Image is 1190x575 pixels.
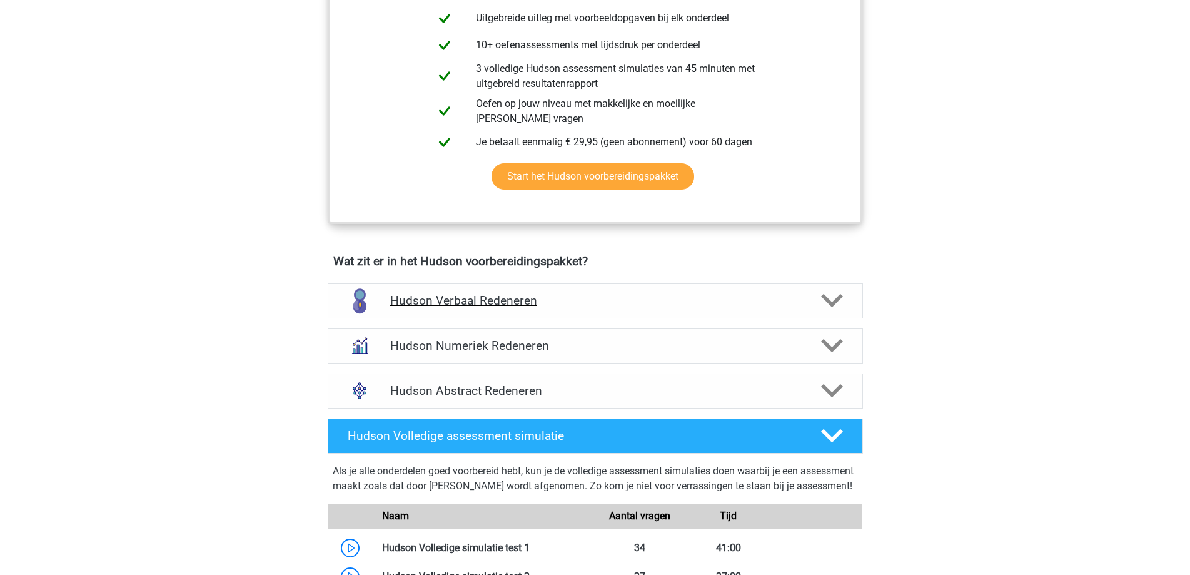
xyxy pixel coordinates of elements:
h4: Wat zit er in het Hudson voorbereidingspakket? [333,254,857,268]
a: Hudson Volledige assessment simulatie [323,419,868,454]
h4: Hudson Numeriek Redeneren [390,338,800,353]
div: Tijd [684,509,773,524]
a: verbaal redeneren Hudson Verbaal Redeneren [323,283,868,318]
a: Start het Hudson voorbereidingspakket [492,163,694,190]
h4: Hudson Verbaal Redeneren [390,293,800,308]
div: Hudson Volledige simulatie test 1 [373,541,595,556]
div: Naam [373,509,595,524]
div: Als je alle onderdelen goed voorbereid hebt, kun je de volledige assessment simulaties doen waarb... [333,464,858,499]
img: verbaal redeneren [343,285,376,317]
img: numeriek redeneren [343,329,376,362]
h4: Hudson Abstract Redeneren [390,384,800,398]
a: numeriek redeneren Hudson Numeriek Redeneren [323,328,868,364]
div: Aantal vragen [595,509,683,524]
a: abstract redeneren Hudson Abstract Redeneren [323,374,868,409]
h4: Hudson Volledige assessment simulatie [348,429,800,443]
img: abstract redeneren [343,374,376,407]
